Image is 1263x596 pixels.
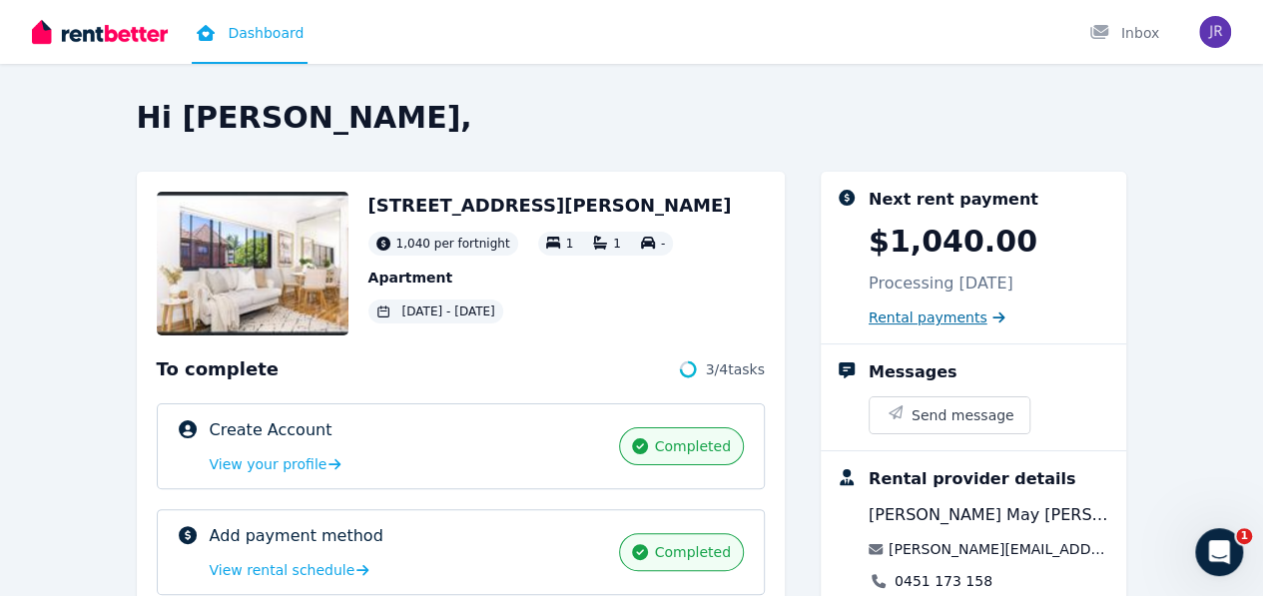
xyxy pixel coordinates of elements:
[870,397,1030,433] button: Send message
[869,503,1111,527] span: [PERSON_NAME] May [PERSON_NAME]
[210,418,332,442] p: Create Account
[869,467,1075,491] div: Rental provider details
[654,436,730,456] span: completed
[869,188,1038,212] div: Next rent payment
[32,17,168,47] img: RentBetter
[368,268,732,288] p: Apartment
[613,237,621,251] span: 1
[210,560,355,580] span: View rental schedule
[402,303,495,319] span: [DATE] - [DATE]
[1195,528,1243,576] iframe: Intercom live chat
[912,405,1014,425] span: Send message
[396,236,510,252] span: 1,040 per fortnight
[1236,528,1252,544] span: 1
[137,100,1127,136] h2: Hi [PERSON_NAME],
[157,355,279,383] span: To complete
[1089,23,1159,43] div: Inbox
[210,560,369,580] a: View rental schedule
[1199,16,1231,48] img: Jorge Thiago Mendonca Farias da Rosa
[157,192,348,335] img: Property Url
[210,454,327,474] span: View your profile
[210,454,341,474] a: View your profile
[661,237,665,251] span: -
[368,192,732,220] h2: [STREET_ADDRESS][PERSON_NAME]
[210,524,383,548] p: Add payment method
[889,539,1111,559] a: [PERSON_NAME][EMAIL_ADDRESS][DOMAIN_NAME]
[706,359,765,379] span: 3 / 4 tasks
[895,571,992,591] a: 0451 173 158
[869,360,956,384] div: Messages
[869,307,987,327] span: Rental payments
[869,224,1037,260] p: $1,040.00
[869,272,1013,296] p: Processing [DATE]
[869,307,1005,327] a: Rental payments
[566,237,574,251] span: 1
[654,542,730,562] span: completed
